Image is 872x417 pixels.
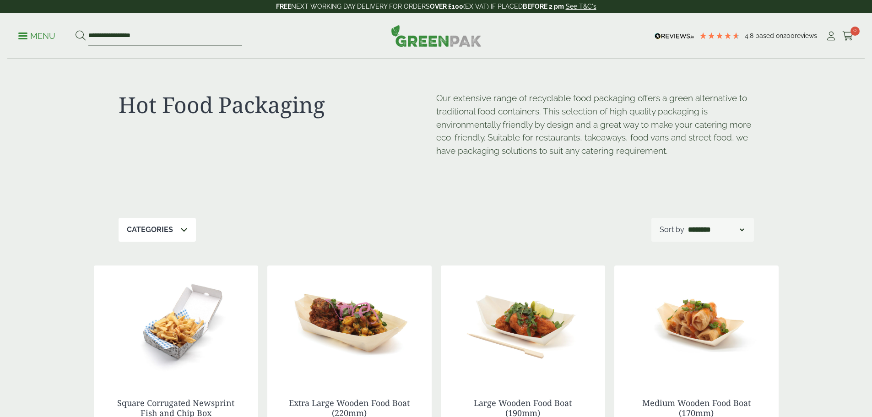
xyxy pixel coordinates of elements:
[18,31,55,42] p: Menu
[755,32,783,39] span: Based on
[842,32,854,41] i: Cart
[441,265,605,380] img: Large Wooden Boat 190mm with food contents 2920004AD
[614,265,779,380] img: Medium Wooden Boat 170mm with food contents V2 2920004AC 1
[391,25,482,47] img: GreenPak Supplies
[842,29,854,43] a: 0
[795,32,817,39] span: reviews
[276,3,291,10] strong: FREE
[267,265,432,380] img: Extra Large Wooden Boat 220mm with food contents V2 2920004AE
[825,32,837,41] i: My Account
[523,3,564,10] strong: BEFORE 2 pm
[699,32,740,40] div: 4.79 Stars
[850,27,860,36] span: 0
[127,224,173,235] p: Categories
[655,33,694,39] img: REVIEWS.io
[566,3,596,10] a: See T&C's
[436,166,437,167] p: [URL][DOMAIN_NAME]
[119,92,436,118] h1: Hot Food Packaging
[745,32,755,39] span: 4.8
[686,224,746,235] select: Shop order
[430,3,463,10] strong: OVER £100
[783,32,795,39] span: 200
[436,92,754,157] p: Our extensive range of recyclable food packaging offers a green alternative to traditional food c...
[18,31,55,40] a: Menu
[660,224,684,235] p: Sort by
[94,265,258,380] img: 2520069 Square News Fish n Chip Corrugated Box - Open with Chips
